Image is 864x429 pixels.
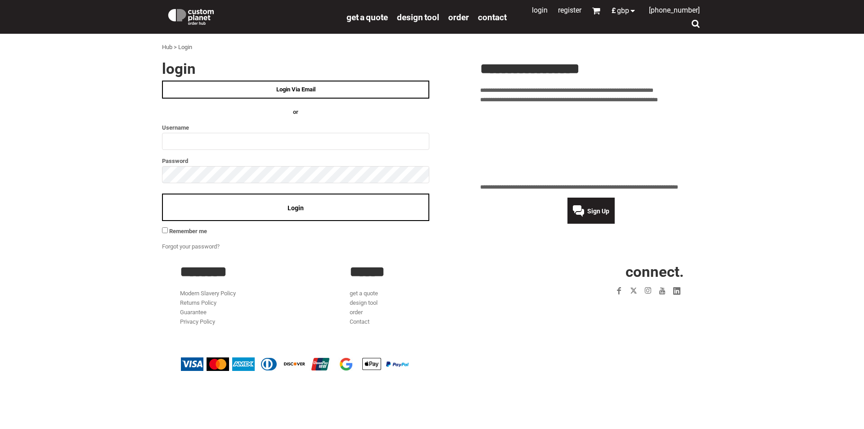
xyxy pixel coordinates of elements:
[178,43,192,52] div: Login
[587,208,609,215] span: Sign Up
[397,12,439,23] span: design tool
[162,122,429,133] label: Username
[532,6,548,14] a: Login
[162,81,429,99] a: Login Via Email
[520,264,684,279] h2: CONNECT.
[258,357,280,371] img: Diners Club
[174,43,177,52] div: >
[397,12,439,22] a: design tool
[162,156,429,166] label: Password
[558,6,581,14] a: Register
[232,357,255,371] img: American Express
[276,86,315,93] span: Login Via Email
[162,108,429,117] h4: OR
[346,12,388,23] span: get a quote
[162,227,168,233] input: Remember me
[346,12,388,22] a: get a quote
[162,44,172,50] a: Hub
[180,309,207,316] a: Guarantee
[335,357,357,371] img: Google Pay
[448,12,469,23] span: order
[169,228,207,235] span: Remember me
[386,361,409,367] img: PayPal
[478,12,507,23] span: Contact
[162,2,342,29] a: Custom Planet
[478,12,507,22] a: Contact
[617,7,629,14] span: GBP
[350,318,369,325] a: Contact
[162,243,220,250] a: Forgot your password?
[350,299,378,306] a: design tool
[162,61,429,76] h2: Login
[360,357,383,371] img: Apple Pay
[350,309,363,316] a: order
[207,357,229,371] img: Mastercard
[350,290,378,297] a: get a quote
[309,357,332,371] img: China UnionPay
[166,7,216,25] img: Custom Planet
[288,204,304,212] span: Login
[649,6,700,14] span: [PHONE_NUMBER]
[448,12,469,22] a: order
[560,303,684,314] iframe: Customer reviews powered by Trustpilot
[180,299,216,306] a: Returns Policy
[180,290,236,297] a: Modern Slavery Policy
[181,357,203,371] img: Visa
[283,357,306,371] img: Discover
[612,7,617,14] span: £
[180,318,215,325] a: Privacy Policy
[480,110,702,177] iframe: Customer reviews powered by Trustpilot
